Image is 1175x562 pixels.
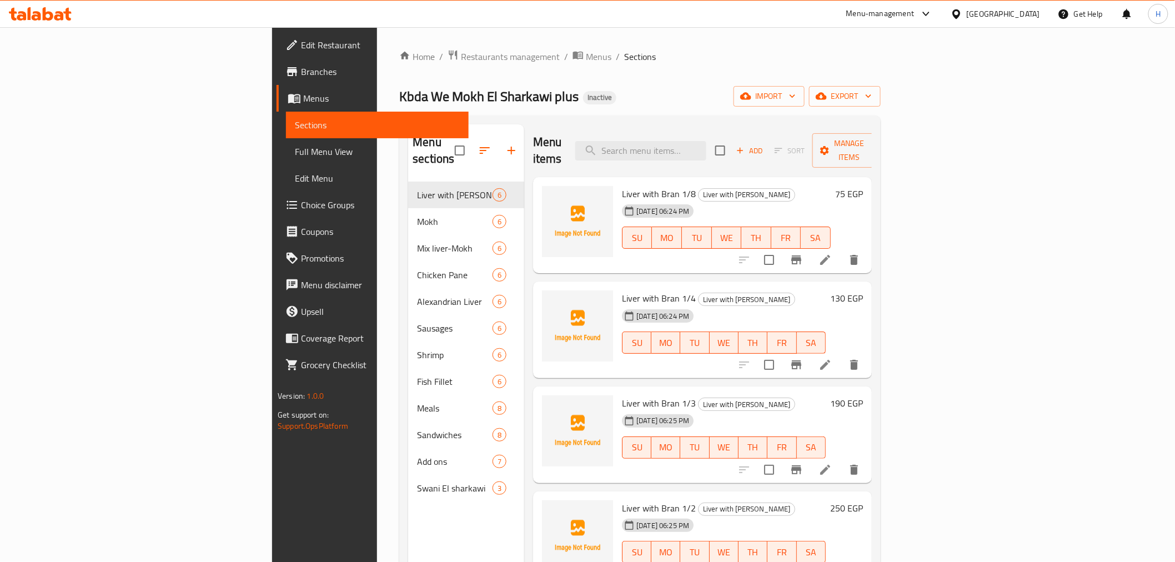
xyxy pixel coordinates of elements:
button: TH [739,332,767,354]
span: Get support on: [278,408,329,422]
span: [DATE] 06:24 PM [632,206,694,217]
span: Select section [709,139,732,162]
span: Select to update [757,248,781,272]
button: delete [841,247,867,273]
button: Branch-specific-item [783,456,810,483]
button: SU [622,436,651,459]
div: items [493,481,506,495]
span: Sections [295,118,459,132]
span: 6 [493,323,506,334]
span: SU [627,439,647,455]
a: Coupons [277,218,468,245]
span: Promotions [301,252,459,265]
span: SA [801,335,821,351]
a: Branches [277,58,468,85]
span: Sandwiches [417,428,492,441]
button: SU [622,332,651,354]
div: items [493,188,506,202]
span: Sort sections [471,137,498,164]
span: Select to update [757,458,781,481]
span: TU [686,230,707,246]
span: Select section first [767,142,812,159]
div: Fish Fillet6 [408,368,524,395]
a: Full Menu View [286,138,468,165]
span: SA [801,544,821,560]
span: Chicken Pane [417,268,492,282]
span: Liver with [PERSON_NAME] [417,188,492,202]
button: Branch-specific-item [783,247,810,273]
span: Add item [732,142,767,159]
button: TH [739,436,767,459]
span: TU [685,335,705,351]
span: Menu disclaimer [301,278,459,292]
span: Swani El sharkawi [417,481,492,495]
span: H [1156,8,1161,20]
button: WE [712,227,742,249]
div: items [493,455,506,468]
span: Branches [301,65,459,78]
div: items [493,242,506,255]
button: SU [622,227,652,249]
span: Restaurants management [461,50,560,63]
span: SA [805,230,826,246]
button: FR [771,227,801,249]
div: Sausages6 [408,315,524,342]
span: Upsell [301,305,459,318]
div: Menu-management [846,7,915,21]
button: TU [680,436,709,459]
div: Liver with Bran [417,188,492,202]
h6: 75 EGP [835,186,863,202]
button: WE [710,332,739,354]
div: Swani El sharkawi3 [408,475,524,501]
button: TU [680,332,709,354]
span: Mokh [417,215,492,228]
a: Menu disclaimer [277,272,468,298]
span: Liver with [PERSON_NAME] [699,293,795,306]
a: Menus [277,85,468,112]
button: delete [841,456,867,483]
span: Grocery Checklist [301,358,459,372]
span: TU [685,439,705,455]
div: items [493,295,506,308]
span: Version: [278,389,305,403]
h2: Menu items [533,134,562,167]
div: Add ons7 [408,448,524,475]
button: MO [652,227,682,249]
a: Coverage Report [277,325,468,352]
span: Choice Groups [301,198,459,212]
button: MO [651,332,680,354]
a: Restaurants management [448,49,560,64]
div: Mokh6 [408,208,524,235]
div: items [493,322,506,335]
span: Meals [417,402,492,415]
div: items [493,268,506,282]
span: 3 [493,483,506,494]
span: Sausages [417,322,492,335]
span: WE [714,544,734,560]
span: export [818,89,872,103]
span: Fish Fillet [417,375,492,388]
span: Liver with Bran 1/3 [622,395,696,412]
a: Support.OpsPlatform [278,419,348,433]
span: WE [716,230,737,246]
img: Liver with Bran 1/3 [542,395,613,466]
div: Liver with Bran [698,503,795,516]
span: WE [714,335,734,351]
span: MO [656,544,676,560]
h6: 190 EGP [830,395,863,411]
a: Grocery Checklist [277,352,468,378]
a: Edit Restaurant [277,32,468,58]
a: Edit Menu [286,165,468,192]
span: Shrimp [417,348,492,362]
button: FR [767,332,796,354]
span: [DATE] 06:25 PM [632,415,694,426]
button: import [734,86,805,107]
span: Menus [303,92,459,105]
span: Liver with [PERSON_NAME] [699,398,795,411]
